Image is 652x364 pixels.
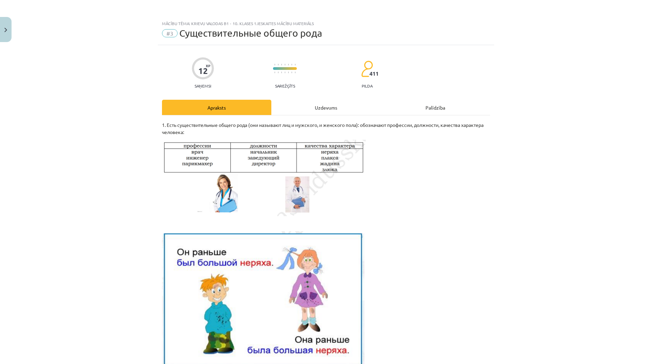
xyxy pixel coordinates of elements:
span: #3 [162,29,178,37]
img: icon-close-lesson-0947bae3869378f0d4975bcd49f059093ad1ed9edebbc8119c70593378902aed.svg [4,28,7,32]
p: Saņemsi [192,83,214,88]
div: 12 [198,66,208,76]
p: Sarežģīts [275,83,295,88]
img: icon-short-line-57e1e144782c952c97e751825c79c345078a6d821885a25fce030b3d8c18986b.svg [274,72,275,73]
img: icon-short-line-57e1e144782c952c97e751825c79c345078a6d821885a25fce030b3d8c18986b.svg [291,64,292,65]
p: 1. Есть существительные общего рода (они называют лиц и мужского, и женского пола): обозначают пр... [162,121,490,136]
img: icon-short-line-57e1e144782c952c97e751825c79c345078a6d821885a25fce030b3d8c18986b.svg [291,72,292,73]
div: Apraksts [162,100,271,115]
img: icon-short-line-57e1e144782c952c97e751825c79c345078a6d821885a25fce030b3d8c18986b.svg [288,64,289,65]
img: icon-short-line-57e1e144782c952c97e751825c79c345078a6d821885a25fce030b3d8c18986b.svg [288,72,289,73]
span: XP [206,64,210,68]
div: Uzdevums [271,100,381,115]
img: icon-short-line-57e1e144782c952c97e751825c79c345078a6d821885a25fce030b3d8c18986b.svg [281,72,282,73]
div: Mācību tēma: Krievu valodas b1 - 10. klases 1.ieskaites mācību materiāls [162,21,490,26]
span: 411 [369,71,379,77]
img: icon-short-line-57e1e144782c952c97e751825c79c345078a6d821885a25fce030b3d8c18986b.svg [274,64,275,65]
div: Palīdzība [381,100,490,115]
p: pilda [362,83,373,88]
img: icon-short-line-57e1e144782c952c97e751825c79c345078a6d821885a25fce030b3d8c18986b.svg [281,64,282,65]
span: Cуществительные общего рода [179,27,322,39]
img: students-c634bb4e5e11cddfef0936a35e636f08e4e9abd3cc4e673bd6f9a4125e45ecb1.svg [361,60,373,77]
